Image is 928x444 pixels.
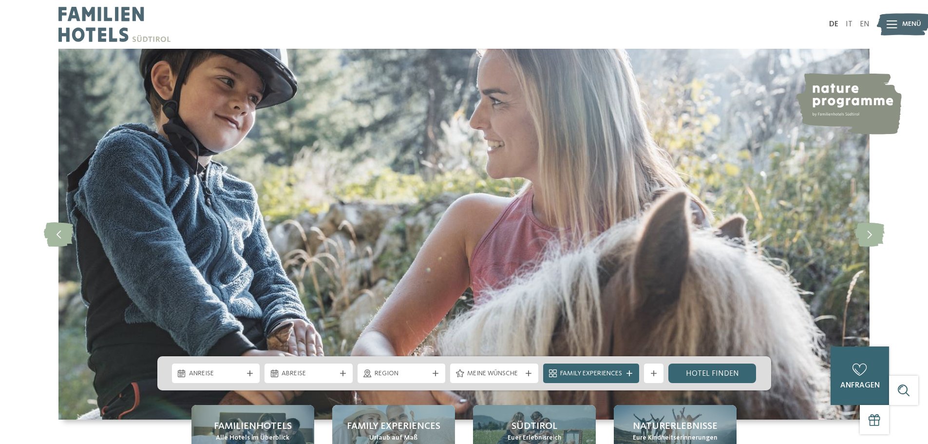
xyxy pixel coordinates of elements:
span: Naturerlebnisse [633,420,718,433]
span: Urlaub auf Maß [369,433,417,443]
a: IT [846,20,852,28]
span: Familienhotels [214,420,292,433]
a: Hotel finden [668,364,757,383]
span: Menü [902,19,921,29]
span: Euer Erlebnisreich [508,433,562,443]
a: DE [829,20,838,28]
span: Anreise [189,369,243,379]
span: Family Experiences [347,420,440,433]
span: Alle Hotels im Überblick [216,433,289,443]
span: Family Experiences [560,369,622,379]
a: anfragen [831,347,889,405]
span: Region [375,369,429,379]
img: Familienhotels Südtirol: The happy family places [58,49,870,420]
span: Abreise [282,369,336,379]
span: anfragen [840,382,880,389]
img: nature programme by Familienhotels Südtirol [795,73,902,135]
a: EN [860,20,870,28]
span: Eure Kindheitserinnerungen [633,433,718,443]
span: Meine Wünsche [467,369,521,379]
span: Südtirol [511,420,557,433]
